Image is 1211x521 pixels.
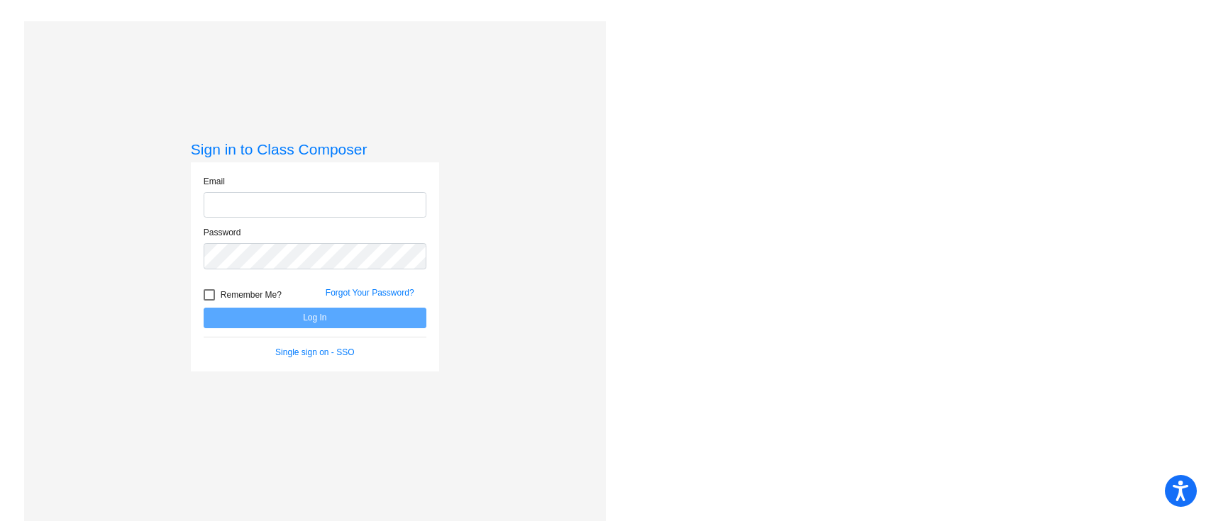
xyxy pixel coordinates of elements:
[326,288,414,298] a: Forgot Your Password?
[191,140,439,158] h3: Sign in to Class Composer
[204,226,241,239] label: Password
[204,308,426,328] button: Log In
[204,175,225,188] label: Email
[275,347,354,357] a: Single sign on - SSO
[221,286,282,303] span: Remember Me?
